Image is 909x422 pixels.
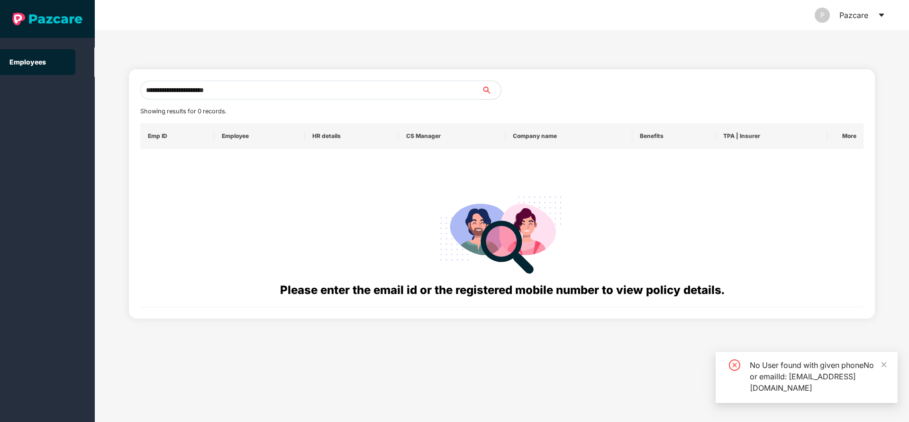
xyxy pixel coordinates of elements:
span: caret-down [878,11,885,19]
span: search [482,86,501,94]
th: CS Manager [399,123,505,149]
th: TPA | Insurer [716,123,827,149]
button: search [482,81,501,100]
a: Employees [9,58,46,66]
th: Company name [505,123,632,149]
span: Showing results for 0 records. [140,108,227,115]
th: Benefits [632,123,716,149]
th: Employee [214,123,305,149]
img: svg+xml;base64,PHN2ZyB4bWxucz0iaHR0cDovL3d3dy53My5vcmcvMjAwMC9zdmciIHdpZHRoPSIyODgiIGhlaWdodD0iMj... [434,185,570,281]
th: More [827,123,864,149]
th: HR details [305,123,398,149]
th: Emp ID [140,123,215,149]
span: Please enter the email id or the registered mobile number to view policy details. [280,283,724,297]
div: No User found with given phoneNo or emailId: [EMAIL_ADDRESS][DOMAIN_NAME] [750,359,886,394]
span: close [881,361,887,368]
span: close-circle [729,359,740,371]
span: P [820,8,825,23]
